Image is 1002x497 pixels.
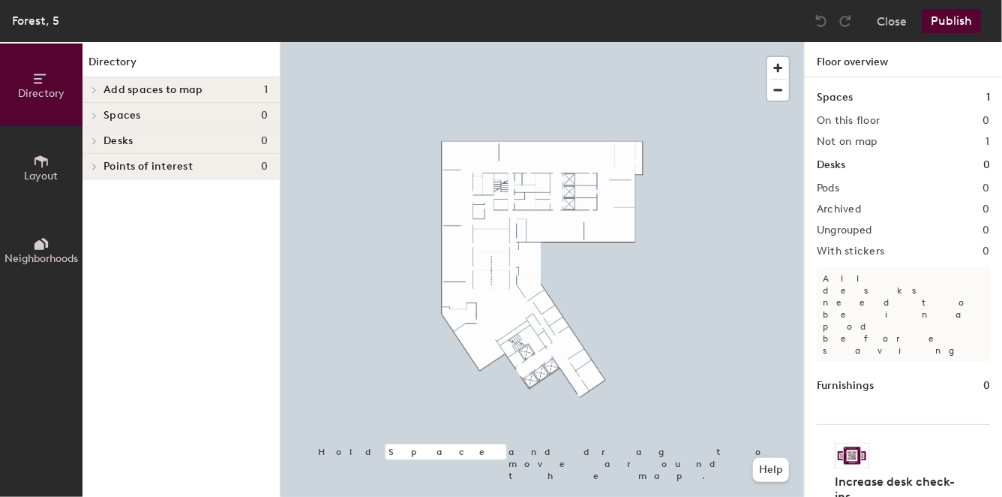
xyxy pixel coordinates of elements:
button: Publish [922,9,981,33]
h1: 1 [986,89,990,106]
span: Desks [103,135,133,147]
div: Forest, 5 [12,11,59,30]
span: Layout [25,170,58,182]
h2: Ungrouped [817,224,872,236]
h1: Desks [817,157,845,173]
h1: Directory [82,54,280,77]
h1: Furnishings [817,378,874,394]
h2: On this floor [817,115,880,127]
span: 1 [264,84,268,96]
span: Directory [18,87,64,100]
span: 0 [261,161,268,173]
p: All desks need to be in a pod before saving [817,267,990,363]
h2: 0 [983,245,990,258]
span: 0 [261,110,268,122]
h2: Pods [817,182,839,194]
h1: 0 [983,378,990,394]
span: Neighborhoods [4,252,78,265]
h2: Not on map [817,136,877,148]
h2: 0 [983,182,990,194]
span: 0 [261,135,268,147]
h2: 0 [983,203,990,215]
h2: 1 [986,136,990,148]
span: Add spaces to map [103,84,203,96]
h2: 0 [983,224,990,236]
span: Spaces [103,110,141,122]
h2: 0 [983,115,990,127]
span: Points of interest [103,161,193,173]
img: Undo [814,14,829,29]
h2: With stickers [817,245,885,258]
h1: Spaces [817,89,853,106]
h1: 0 [983,157,990,173]
img: Redo [838,14,853,29]
h1: Floor overview [805,42,1002,77]
button: Help [753,458,789,482]
button: Close [877,9,907,33]
h2: Archived [817,203,861,215]
img: Sticker logo [835,443,869,468]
